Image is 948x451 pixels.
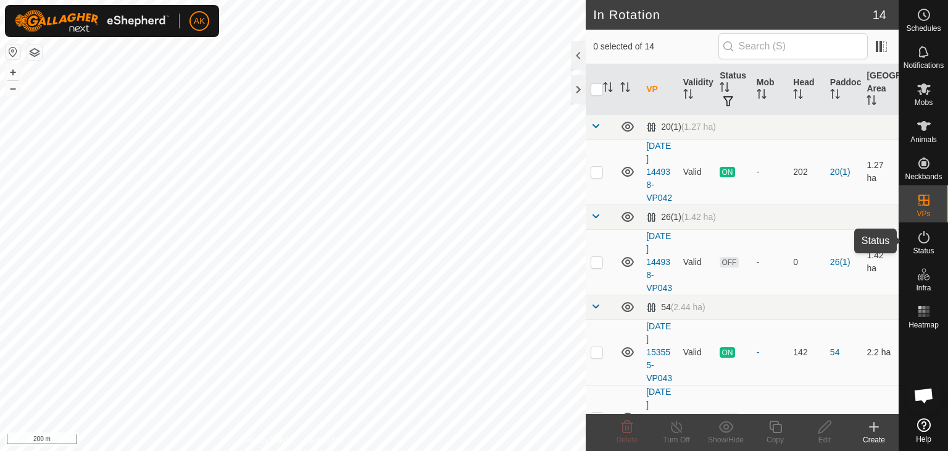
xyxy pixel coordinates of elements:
span: AK [194,15,206,28]
a: 26(1) [830,257,850,267]
div: Copy [750,434,800,445]
div: Open chat [905,377,942,414]
span: OFF [720,413,738,423]
div: - [757,411,784,424]
p-sorticon: Activate to sort [757,91,767,101]
th: Head [788,64,825,115]
p-sorticon: Activate to sort [830,91,840,101]
td: Valid [678,139,715,204]
td: 202 [788,139,825,204]
span: (2.44 ha) [671,302,705,312]
div: Create [849,434,899,445]
div: Show/Hide [701,434,750,445]
span: ON [720,167,734,177]
span: Notifications [904,62,944,69]
p-sorticon: Activate to sort [603,84,613,94]
td: Valid [678,319,715,385]
p-sorticon: Activate to sort [720,84,730,94]
div: Turn Off [652,434,701,445]
a: 54 [830,413,840,423]
span: VPs [917,210,930,217]
span: ON [720,347,734,358]
span: OFF [720,257,738,268]
span: Schedules [906,25,941,32]
td: 1.42 ha [862,229,899,295]
td: 142 [788,319,825,385]
div: Edit [800,434,849,445]
button: – [6,81,20,96]
span: Delete [617,436,638,444]
p-sorticon: Activate to sort [867,97,876,107]
input: Search (S) [718,33,868,59]
span: Heatmap [908,321,939,329]
button: Reset Map [6,44,20,59]
p-sorticon: Activate to sort [683,91,693,101]
button: Map Layers [27,45,42,60]
button: + [6,65,20,80]
th: Paddock [825,64,862,115]
td: 2.2 ha [862,385,899,450]
a: [DATE] 144938-VP043 [646,231,672,293]
td: Valid [678,229,715,295]
a: Help [899,413,948,448]
a: [DATE] 153555-VP043 [646,321,672,383]
th: Mob [752,64,789,115]
th: VP [641,64,678,115]
div: - [757,346,784,359]
a: [DATE] 144938-VP042 [646,141,672,203]
td: Valid [678,385,715,450]
p-sorticon: Activate to sort [793,91,803,101]
div: 54 [646,302,705,313]
div: - [757,166,784,179]
span: (1.27 ha) [681,122,716,132]
span: Help [916,436,931,443]
th: Status [715,64,752,115]
span: Animals [910,136,937,143]
div: - [757,256,784,269]
td: 2.2 ha [862,319,899,385]
span: Status [913,247,934,255]
span: Infra [916,284,931,292]
th: [GEOGRAPHIC_DATA] Area [862,64,899,115]
a: 54 [830,347,840,357]
span: 0 selected of 14 [593,40,718,53]
span: Mobs [915,99,933,106]
th: Validity [678,64,715,115]
img: Gallagher Logo [15,10,169,32]
td: 0 [788,385,825,450]
a: [DATE] 153555-VP044 [646,387,672,449]
div: 26(1) [646,212,716,222]
span: Neckbands [905,173,942,180]
h2: In Rotation [593,7,873,22]
a: Privacy Policy [244,435,291,446]
a: Contact Us [305,435,341,446]
p-sorticon: Activate to sort [620,84,630,94]
td: 0 [788,229,825,295]
span: (1.42 ha) [681,212,716,222]
div: 20(1) [646,122,716,132]
span: 14 [873,6,886,24]
td: 1.27 ha [862,139,899,204]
